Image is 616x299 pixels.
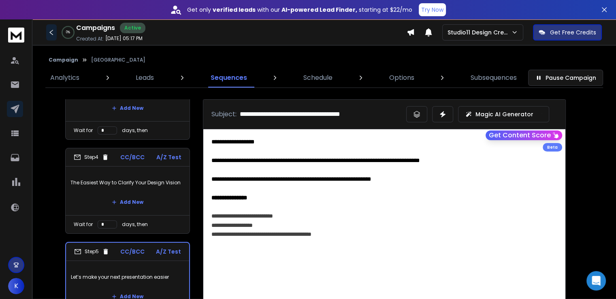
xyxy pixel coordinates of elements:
a: Options [384,68,419,88]
div: Beta [543,143,562,152]
p: [GEOGRAPHIC_DATA] [91,57,145,63]
button: Add New [105,194,150,210]
div: Step 4 [74,154,109,161]
p: Wait for [74,127,93,134]
p: Options [389,73,414,83]
p: Created At: [76,36,104,42]
button: Try Now [419,3,446,16]
p: days, then [122,127,148,134]
p: A/Z Test [156,153,181,161]
div: Step 5 [74,248,109,255]
h1: Campaigns [76,23,115,33]
p: 0 % [66,30,70,35]
a: Sequences [206,68,252,88]
button: Pause Campaign [528,70,603,86]
p: Schedule [303,73,333,83]
button: Magic AI Generator [458,106,549,122]
img: logo [8,28,24,43]
p: CC/BCC [120,153,145,161]
strong: AI-powered Lead Finder, [281,6,357,14]
div: Active [120,23,145,33]
a: Schedule [298,68,337,88]
p: Subsequences [471,73,517,83]
p: Wait for [74,221,93,228]
p: Magic AI Generator [475,110,533,118]
p: CC/BCC [120,248,145,256]
li: Step4CC/BCCA/Z TestThe Easiest Way to Clarify Your Design VisionAdd NewWait fordays, then [65,148,190,234]
button: Add New [105,100,150,116]
p: Get only with our starting at $22/mo [187,6,412,14]
p: Leads [136,73,154,83]
div: Open Intercom Messenger [586,271,606,290]
a: Leads [131,68,159,88]
p: Studio11 Design Creative [448,28,511,36]
a: Analytics [45,68,84,88]
button: Campaign [49,57,78,63]
p: Get Free Credits [550,28,596,36]
button: K [8,278,24,294]
p: The Easiest Way to Clarify Your Design Vision [70,171,185,194]
p: Let’s make your next presentation easier [71,266,184,288]
p: Subject: [211,109,237,119]
a: Subsequences [466,68,522,88]
p: Sequences [211,73,247,83]
button: Get Content Score [486,130,562,140]
strong: verified leads [213,6,256,14]
p: Try Now [421,6,443,14]
button: Get Free Credits [533,24,602,41]
p: [DATE] 05:17 PM [105,35,143,42]
p: days, then [122,221,148,228]
p: Analytics [50,73,79,83]
p: A/Z Test [156,248,181,256]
